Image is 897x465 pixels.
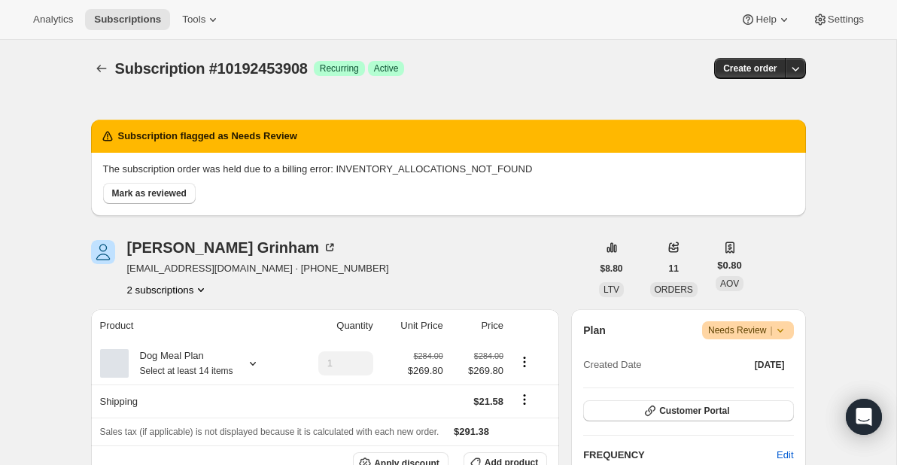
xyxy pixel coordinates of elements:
[173,9,230,30] button: Tools
[669,263,679,275] span: 11
[452,363,503,378] span: $269.80
[846,399,882,435] div: Open Intercom Messenger
[512,354,537,370] button: Product actions
[374,62,399,74] span: Active
[583,400,793,421] button: Customer Portal
[583,357,641,372] span: Created Date
[100,427,439,437] span: Sales tax (if applicable) is not displayed because it is calculated with each new order.
[583,448,777,463] h2: FREQUENCY
[290,309,378,342] th: Quantity
[655,284,693,295] span: ORDERS
[660,258,688,279] button: 11
[708,323,788,338] span: Needs Review
[755,359,785,371] span: [DATE]
[140,366,233,376] small: Select at least 14 items
[115,60,308,77] span: Subscription #10192453908
[94,14,161,26] span: Subscriptions
[720,278,739,289] span: AOV
[33,14,73,26] span: Analytics
[828,14,864,26] span: Settings
[714,58,786,79] button: Create order
[91,240,115,264] span: Sebastian Grinham
[378,309,448,342] th: Unit Price
[804,9,873,30] button: Settings
[731,9,800,30] button: Help
[723,62,777,74] span: Create order
[770,324,772,336] span: |
[601,263,623,275] span: $8.80
[583,323,606,338] h2: Plan
[448,309,508,342] th: Price
[408,363,443,378] span: $269.80
[604,284,619,295] span: LTV
[103,162,794,177] p: The subscription order was held due to a billing error: INVENTORY_ALLOCATIONS_NOT_FOUND
[103,183,196,204] button: Mark as reviewed
[127,261,389,276] span: [EMAIL_ADDRESS][DOMAIN_NAME] · [PHONE_NUMBER]
[91,309,291,342] th: Product
[91,58,112,79] button: Subscriptions
[129,348,233,378] div: Dog Meal Plan
[414,351,443,360] small: $284.00
[112,187,187,199] span: Mark as reviewed
[659,405,729,417] span: Customer Portal
[473,396,503,407] span: $21.58
[182,14,205,26] span: Tools
[591,258,632,279] button: $8.80
[24,9,82,30] button: Analytics
[127,240,338,255] div: [PERSON_NAME] Grinham
[746,354,794,375] button: [DATE]
[454,426,489,437] span: $291.38
[320,62,359,74] span: Recurring
[512,391,537,408] button: Shipping actions
[756,14,776,26] span: Help
[91,384,291,418] th: Shipping
[717,258,742,273] span: $0.80
[118,129,297,144] h2: Subscription flagged as Needs Review
[474,351,503,360] small: $284.00
[777,448,793,463] span: Edit
[127,282,209,297] button: Product actions
[85,9,170,30] button: Subscriptions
